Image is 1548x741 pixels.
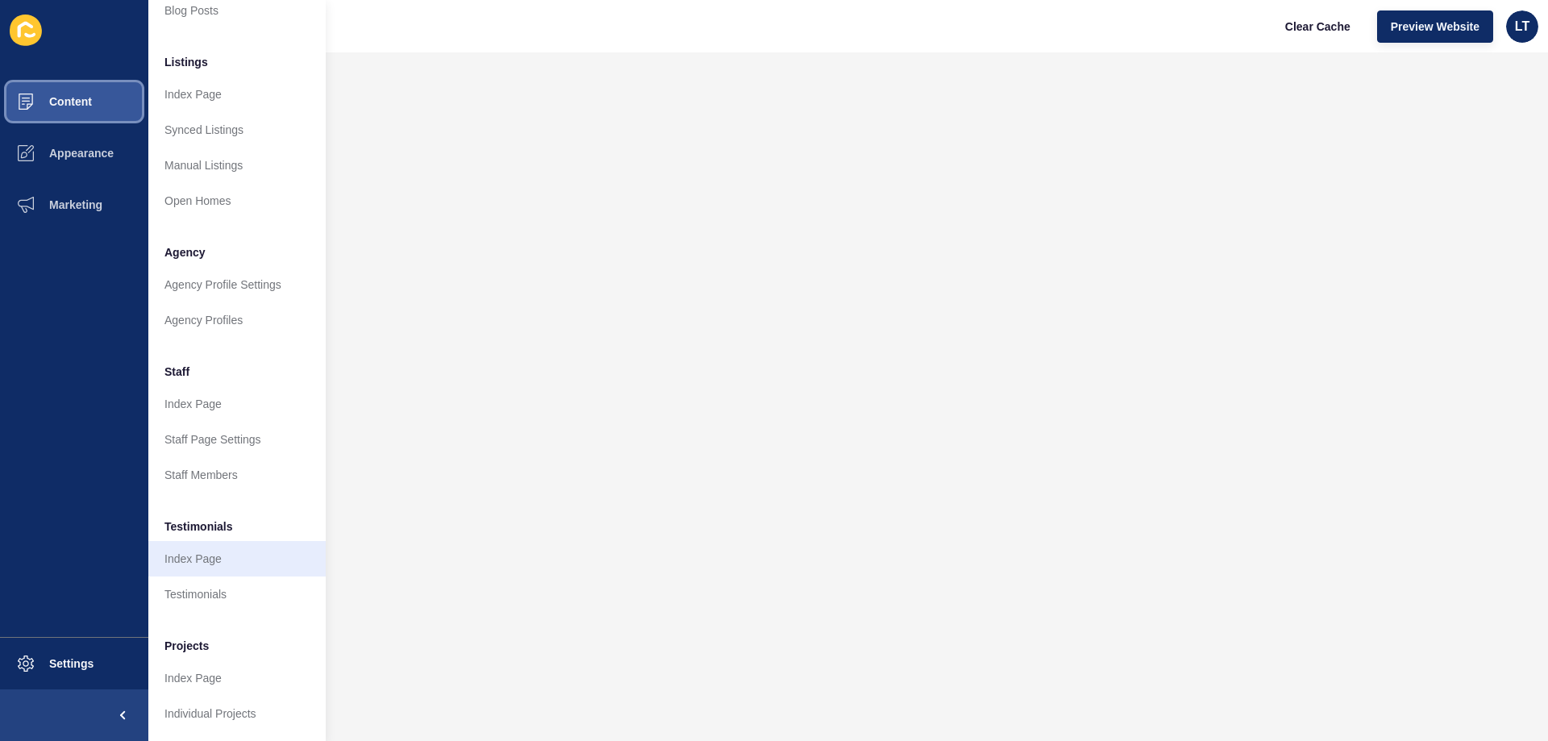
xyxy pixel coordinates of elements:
span: Agency [164,244,206,260]
button: Preview Website [1377,10,1493,43]
a: Staff Page Settings [148,422,326,457]
a: Individual Projects [148,696,326,731]
span: LT [1515,19,1529,35]
span: Preview Website [1391,19,1479,35]
span: Clear Cache [1285,19,1350,35]
a: Agency Profile Settings [148,267,326,302]
span: Projects [164,638,209,654]
a: Index Page [148,660,326,696]
span: Listings [164,54,208,70]
a: Index Page [148,541,326,577]
a: Open Homes [148,183,326,219]
a: Staff Members [148,457,326,493]
a: Index Page [148,386,326,422]
a: Index Page [148,77,326,112]
a: Testimonials [148,577,326,612]
span: Staff [164,364,189,380]
a: Synced Listings [148,112,326,148]
a: Agency Profiles [148,302,326,338]
span: Testimonials [164,518,233,535]
a: Manual Listings [148,148,326,183]
button: Clear Cache [1271,10,1364,43]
